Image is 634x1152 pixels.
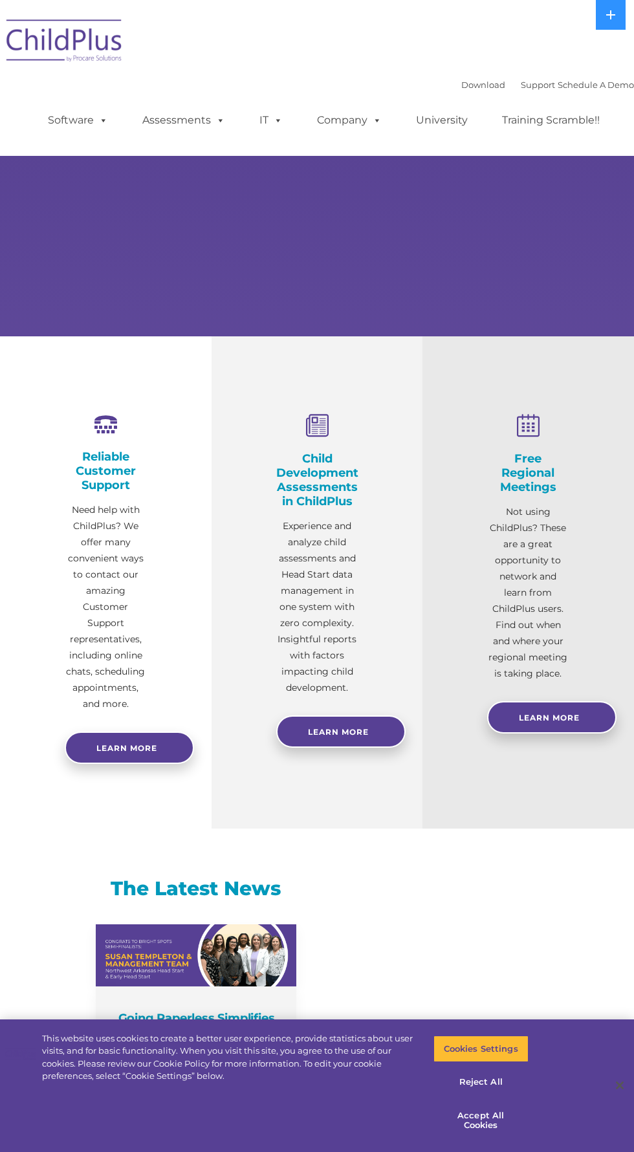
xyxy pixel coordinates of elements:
div: This website uses cookies to create a better user experience, provide statistics about user visit... [42,1032,414,1083]
a: Company [304,107,395,133]
span: Learn More [519,713,580,723]
span: Learn More [308,727,369,737]
a: Software [35,107,121,133]
a: Assessments [129,107,238,133]
h4: Reliable Customer Support [65,450,147,492]
a: Support [521,80,555,90]
h4: Free Regional Meetings [487,451,569,494]
a: Training Scramble!! [489,107,613,133]
h4: Going Paperless Simplifies Monitoring Data and Running Reports [118,1009,277,1063]
button: Reject All [433,1069,529,1096]
h4: Child Development Assessments in ChildPlus [276,451,358,508]
span: Learn more [96,743,157,753]
p: Experience and analyze child assessments and Head Start data management in one system with zero c... [276,518,358,696]
a: Learn More [487,701,617,734]
button: Cookies Settings [433,1036,529,1063]
a: University [403,107,481,133]
button: Accept All Cookies [433,1102,529,1139]
a: Learn more [65,732,194,764]
p: Not using ChildPlus? These are a great opportunity to network and learn from ChildPlus users. Fin... [487,504,569,682]
a: IT [246,107,296,133]
a: Learn More [276,715,406,748]
a: Schedule A Demo [558,80,634,90]
p: Need help with ChildPlus? We offer many convenient ways to contact our amazing Customer Support r... [65,502,147,712]
font: | [461,80,634,90]
button: Close [606,1071,634,1100]
h3: The Latest News [96,876,296,902]
a: Download [461,80,505,90]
